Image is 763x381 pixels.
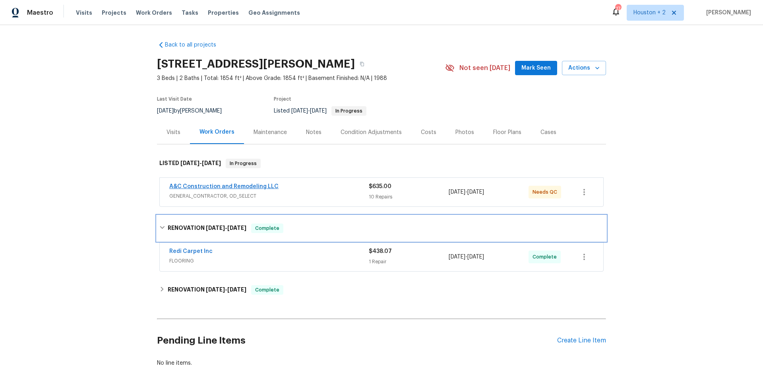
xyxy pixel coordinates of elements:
span: [PERSON_NAME] [703,9,751,17]
span: [DATE] [157,108,174,114]
span: [DATE] [449,189,465,195]
span: Geo Assignments [248,9,300,17]
div: RENOVATION [DATE]-[DATE]Complete [157,280,606,299]
span: [DATE] [310,108,327,114]
span: $635.00 [369,184,391,189]
a: Redi Carpet Inc [169,249,213,254]
div: RENOVATION [DATE]-[DATE]Complete [157,216,606,241]
span: [DATE] [180,160,199,166]
span: [DATE] [206,287,225,292]
span: - [449,188,484,196]
span: GENERAL_CONTRACTOR, OD_SELECT [169,192,369,200]
span: [DATE] [291,108,308,114]
span: [DATE] [467,189,484,195]
span: Visits [76,9,92,17]
span: FLOORING [169,257,369,265]
div: 10 Repairs [369,193,449,201]
div: by [PERSON_NAME] [157,106,231,116]
div: 17 [615,5,621,13]
span: Properties [208,9,239,17]
div: Costs [421,128,436,136]
button: Copy Address [355,57,369,71]
div: No line items. [157,359,606,367]
a: Back to all projects [157,41,233,49]
span: [DATE] [202,160,221,166]
span: Maestro [27,9,53,17]
h2: [STREET_ADDRESS][PERSON_NAME] [157,60,355,68]
span: Work Orders [136,9,172,17]
div: Maintenance [254,128,287,136]
button: Mark Seen [515,61,557,76]
span: Tasks [182,10,198,16]
div: 1 Repair [369,258,449,266]
span: 3 Beds | 2 Baths | Total: 1854 ft² | Above Grade: 1854 ft² | Basement Finished: N/A | 1988 [157,74,445,82]
div: Floor Plans [493,128,521,136]
span: Needs QC [533,188,560,196]
span: [DATE] [206,225,225,231]
div: Cases [540,128,556,136]
span: [DATE] [227,225,246,231]
div: Work Orders [199,128,234,136]
div: Create Line Item [557,337,606,344]
span: $438.07 [369,249,392,254]
span: In Progress [332,109,366,113]
div: Condition Adjustments [341,128,402,136]
div: Visits [167,128,180,136]
span: Complete [252,224,283,232]
span: Houston + 2 [633,9,666,17]
div: Notes [306,128,321,136]
span: - [206,225,246,231]
h6: RENOVATION [168,285,246,295]
span: [DATE] [227,287,246,292]
span: Not seen [DATE] [459,64,510,72]
span: - [206,287,246,292]
h6: LISTED [159,159,221,168]
span: Projects [102,9,126,17]
span: - [291,108,327,114]
button: Actions [562,61,606,76]
span: Listed [274,108,366,114]
span: - [180,160,221,166]
span: [DATE] [467,254,484,260]
span: [DATE] [449,254,465,260]
span: In Progress [227,159,260,167]
span: - [449,253,484,261]
span: Complete [252,286,283,294]
span: Actions [568,63,600,73]
span: Project [274,97,291,101]
h6: RENOVATION [168,224,246,233]
span: Mark Seen [521,63,551,73]
span: Complete [533,253,560,261]
div: LISTED [DATE]-[DATE]In Progress [157,151,606,176]
h2: Pending Line Items [157,322,557,359]
div: Photos [455,128,474,136]
a: A&C Construction and Remodeling LLC [169,184,279,189]
span: Last Visit Date [157,97,192,101]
